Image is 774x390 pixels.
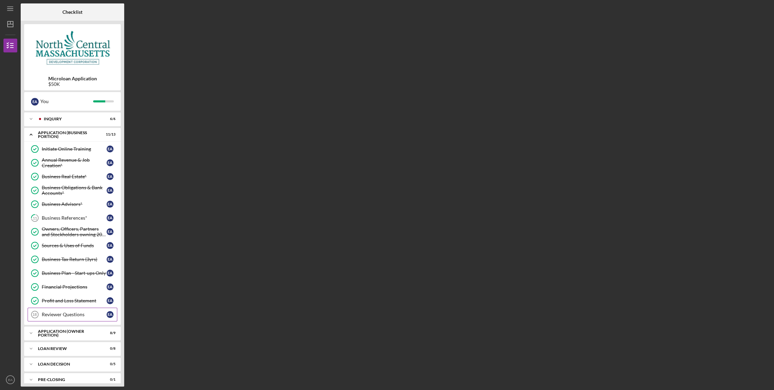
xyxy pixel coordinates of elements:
div: Business Obligations & Bank Accounts* [42,185,107,196]
div: E A [107,228,113,235]
div: E A [107,146,113,152]
div: Annual Revenue & Job Creation* [42,157,107,168]
div: INQUIRY [44,117,98,121]
div: E A [107,256,113,263]
div: E A [107,311,113,318]
a: Business Obligations & Bank Accounts*EA [28,183,117,197]
img: Product logo [24,28,121,69]
a: 11Business References*EA [28,211,117,225]
a: Business Real Estate*EA [28,170,117,183]
b: Checklist [62,9,82,15]
div: 0 / 1 [103,378,116,382]
div: Initiate Online Training [42,146,107,152]
div: 11 / 13 [103,132,116,137]
div: APPLICATION (BUSINESS PORTION) [38,131,98,139]
div: $50K [48,81,97,87]
div: E A [107,283,113,290]
div: E A [31,98,39,106]
div: Sources & Uses of Funds [42,243,107,248]
a: Financial ProjectionsEA [28,280,117,294]
div: Reviewer Questions [42,312,107,317]
div: 0 / 8 [103,347,116,351]
b: Microloan Application [48,76,97,81]
a: Business Tax Return (3yrs)EA [28,252,117,266]
div: Owners, Officers, Partners and Stockholders owning 20% or more* [42,226,107,237]
a: Owners, Officers, Partners and Stockholders owning 20% or more*EA [28,225,117,239]
div: Profit and Loss Statement [42,298,107,303]
div: E A [107,297,113,304]
div: E A [107,270,113,277]
div: APPLICATION (OWNER PORTION) [38,329,98,337]
div: LOAN DECISION [38,362,98,366]
div: E A [107,201,113,208]
div: E A [107,242,113,249]
div: You [40,96,93,107]
div: Financial Projections [42,284,107,290]
a: Business Advisors*EA [28,197,117,211]
div: 0 / 5 [103,362,116,366]
div: Business Plan - Start-ups Only [42,270,107,276]
div: Business Tax Return (3yrs) [42,257,107,262]
div: Business References* [42,215,107,221]
div: Business Real Estate* [42,174,107,179]
a: Sources & Uses of FundsEA [28,239,117,252]
div: 6 / 6 [103,117,116,121]
a: 18Reviewer QuestionsEA [28,308,117,321]
div: LOAN REVIEW [38,347,98,351]
tspan: 11 [33,216,37,220]
div: E A [107,187,113,194]
button: EA [3,373,17,387]
div: E A [107,173,113,180]
a: Business Plan - Start-ups OnlyEA [28,266,117,280]
text: EA [8,378,13,382]
a: Annual Revenue & Job Creation*EA [28,156,117,170]
a: Initiate Online TrainingEA [28,142,117,156]
div: E A [107,214,113,221]
div: PRE-CLOSING [38,378,98,382]
div: 8 / 9 [103,331,116,335]
a: Profit and Loss StatementEA [28,294,117,308]
tspan: 18 [32,312,37,317]
div: Business Advisors* [42,201,107,207]
div: E A [107,159,113,166]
